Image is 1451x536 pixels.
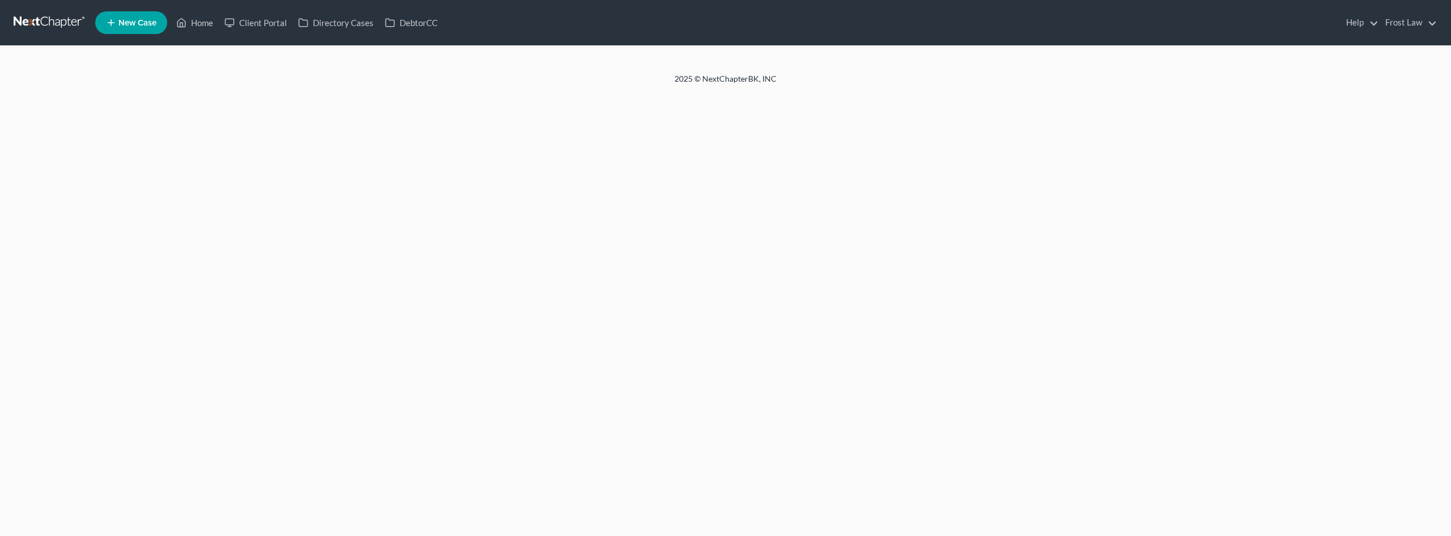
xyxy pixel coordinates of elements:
a: Client Portal [219,12,292,33]
a: DebtorCC [379,12,443,33]
a: Home [171,12,219,33]
new-legal-case-button: New Case [95,11,167,34]
a: Help [1340,12,1378,33]
a: Directory Cases [292,12,379,33]
a: Frost Law [1380,12,1437,33]
div: 2025 © NextChapterBK, INC [402,73,1049,94]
